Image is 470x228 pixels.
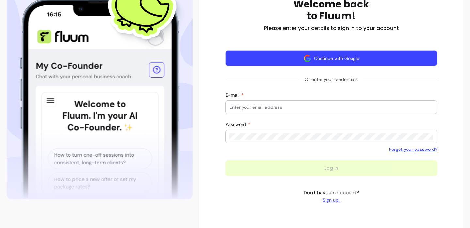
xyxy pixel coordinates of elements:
[226,92,241,98] span: E-mail
[225,50,437,66] button: Continue with Google
[389,146,437,152] a: Forgot your password?
[264,24,399,32] h2: Please enter your details to sign in to your account
[229,133,433,140] input: Password
[304,54,311,62] img: avatar
[229,104,433,110] input: E-mail
[300,74,363,85] span: Or enter your credentials
[304,197,359,203] a: Sign up!
[226,121,247,127] span: Password
[304,189,359,203] p: Don't have an account?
